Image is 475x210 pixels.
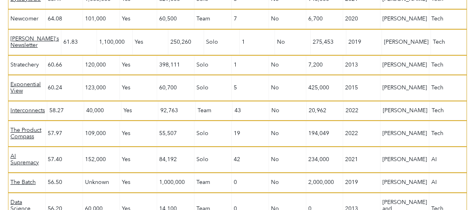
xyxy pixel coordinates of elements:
li: Yes [120,147,157,172]
li: 2013 [343,56,380,75]
li: 56.50 [46,173,83,192]
li: [PERSON_NAME] [380,173,429,192]
li: 2015 [343,75,380,101]
li: 7,200 [306,56,344,75]
li: Tech [429,10,467,28]
li: 120,000 [83,56,120,75]
li: 275,453 [311,30,346,55]
li: Solo [194,121,232,146]
li: [PERSON_NAME] [380,56,429,75]
li: [PERSON_NAME] [381,101,430,120]
li: 40,000 [84,101,121,120]
li: [PERSON_NAME] [380,121,429,146]
li: 60.66 [46,56,83,75]
li: Yes [120,75,157,101]
li: No [269,121,306,146]
li: 84,192 [157,147,194,172]
li: AI [429,173,467,192]
li: 398,111 [157,56,194,75]
li: Solo [194,147,232,172]
li: 1,100,000 [97,30,133,55]
li: No [269,101,306,120]
li: 60,500 [157,10,194,28]
li: 6,700 [306,10,344,28]
li: 64.08 [46,10,83,28]
li: Tech [430,101,467,120]
li: 152,000 [83,147,120,172]
li: 123,000 [83,75,120,101]
li: 1,000,000 [157,173,194,192]
a: Opens in new window [10,36,59,48]
li: Solo [194,75,232,101]
li: [PERSON_NAME] [380,10,429,28]
li: 2020 [343,10,380,28]
li: [PERSON_NAME] [380,147,429,172]
li: No [269,173,306,192]
li: Tech [431,30,467,55]
li: 234,000 [306,147,344,172]
li: 55,507 [157,121,194,146]
li: No [269,56,306,75]
a: Opens in new window [10,16,38,22]
li: Yes [120,56,157,75]
a: Opens in new window [10,81,43,94]
li: Tech [429,75,467,101]
li: 19 [232,121,269,146]
li: No [275,30,311,55]
li: 57.97 [46,121,83,146]
li: Solo [194,56,232,75]
li: 250,260 [168,30,204,55]
li: Yes [120,173,157,192]
li: 425,000 [306,75,344,101]
li: 2019 [346,30,382,55]
li: 2021 [343,147,380,172]
li: 20,962 [307,101,344,120]
li: 5 [232,75,269,101]
li: 1 [232,56,269,75]
li: 61.83 [61,30,97,55]
a: Opens in new window [10,62,39,68]
li: No [269,147,306,172]
li: 92,763 [158,101,195,120]
li: Team [196,101,232,120]
li: 194,049 [306,121,344,146]
li: 43 [232,101,269,120]
li: [PERSON_NAME] [382,30,431,55]
li: Team [194,173,232,192]
li: No [269,10,306,28]
li: 2019 [343,173,380,192]
a: Opens in new window [10,153,43,166]
li: 0 [232,173,269,192]
li: No [269,75,306,101]
li: 60,700 [157,75,194,101]
a: Opens in new window [10,127,43,140]
li: 2022 [343,121,380,146]
li: 109,000 [83,121,120,146]
li: 101,000 [83,10,120,28]
li: [PERSON_NAME] [380,75,429,101]
li: Yes [133,30,168,55]
li: Team [194,10,232,28]
li: 60.24 [46,75,83,101]
li: 58.27 [47,101,84,120]
li: 2022 [344,101,380,120]
a: Opens in new window [10,107,45,114]
li: Yes [120,10,157,28]
li: Tech [429,121,467,146]
li: Solo [204,30,240,55]
li: Unknown [83,173,120,192]
li: 57.40 [46,147,83,172]
li: 2,000,000 [306,173,344,192]
li: AI [429,147,467,172]
li: 42 [232,147,269,172]
li: 7 [232,10,269,28]
li: Tech [429,56,467,75]
li: Yes [121,101,158,120]
li: Yes [120,121,157,146]
li: 1 [240,30,275,55]
a: Opens in new window [10,179,36,186]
